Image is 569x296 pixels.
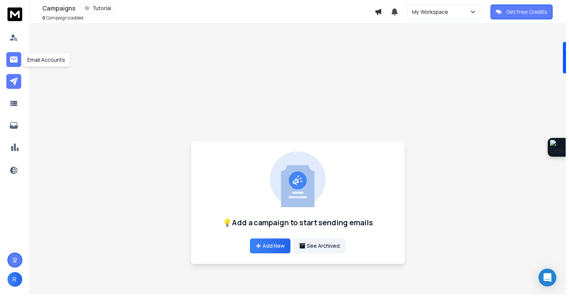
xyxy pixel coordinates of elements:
[493,4,556,19] button: Get Free Credits
[251,240,292,255] a: Add New
[80,3,117,13] button: Tutorial
[43,3,377,13] div: Campaigns
[295,240,348,255] button: See Archived
[7,274,22,289] button: R
[414,8,454,16] p: My Workspace
[542,270,560,288] div: Open Intercom Messenger
[509,8,551,16] p: Get Free Credits
[43,15,46,21] span: 0
[553,141,567,156] img: Extension Icon
[224,219,375,229] h1: 💡Add a campaign to start sending emails
[23,53,70,67] div: Email Accounts
[43,15,84,21] p: Campaigns added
